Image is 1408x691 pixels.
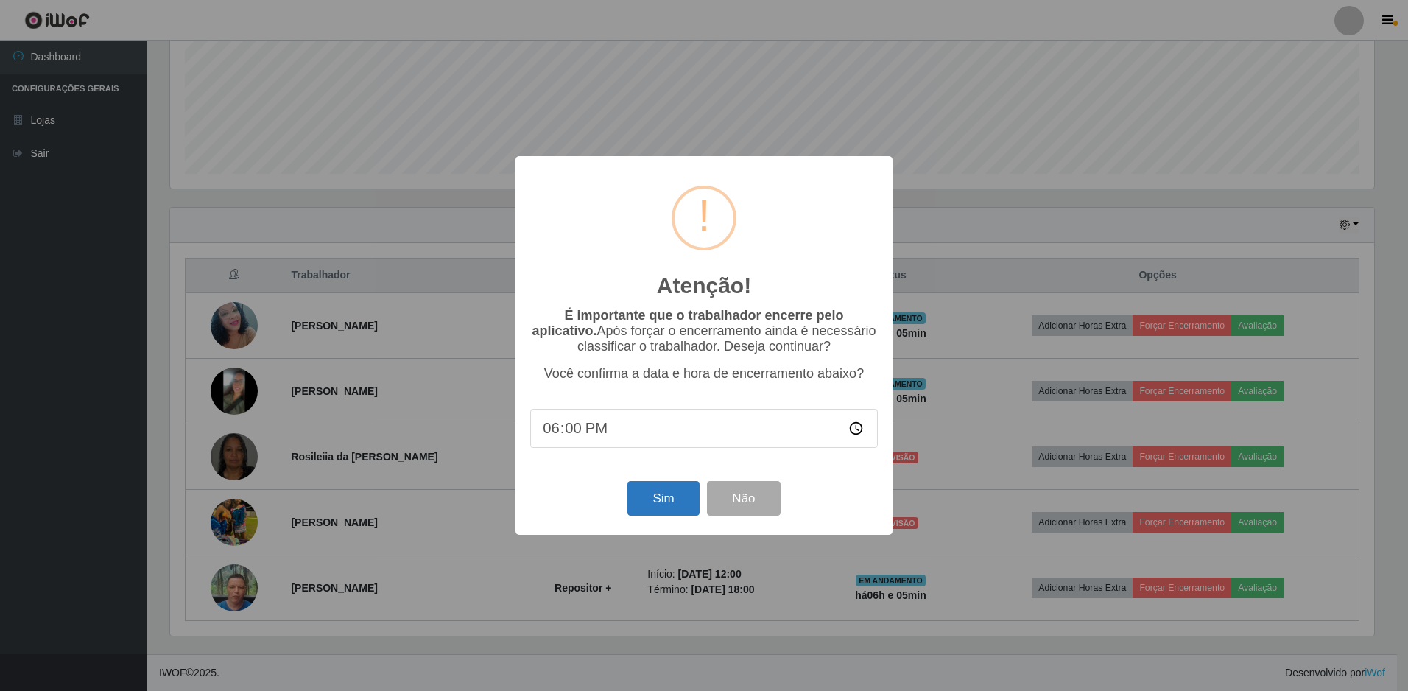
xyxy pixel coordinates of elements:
button: Não [707,481,780,516]
h2: Atenção! [657,273,751,299]
button: Sim [627,481,699,516]
b: É importante que o trabalhador encerre pelo aplicativo. [532,308,843,338]
p: Após forçar o encerramento ainda é necessário classificar o trabalhador. Deseja continuar? [530,308,878,354]
p: Você confirma a data e hora de encerramento abaixo? [530,366,878,382]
